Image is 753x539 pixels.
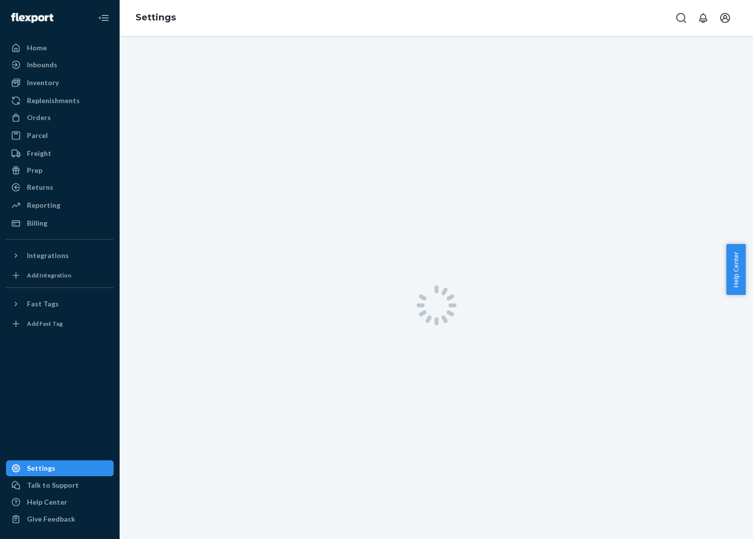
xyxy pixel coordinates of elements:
[6,511,114,527] button: Give Feedback
[27,131,48,140] div: Parcel
[136,12,176,23] a: Settings
[27,182,53,192] div: Returns
[27,200,60,210] div: Reporting
[27,96,80,106] div: Replenishments
[27,78,59,88] div: Inventory
[6,460,114,476] a: Settings
[94,8,114,28] button: Close Navigation
[27,60,57,70] div: Inbounds
[6,145,114,161] a: Freight
[27,113,51,123] div: Orders
[6,179,114,195] a: Returns
[27,148,51,158] div: Freight
[6,316,114,332] a: Add Fast Tag
[715,8,735,28] button: Open account menu
[726,244,746,295] button: Help Center
[27,251,69,261] div: Integrations
[6,268,114,283] a: Add Integration
[27,497,67,507] div: Help Center
[27,514,75,524] div: Give Feedback
[6,110,114,126] a: Orders
[6,215,114,231] a: Billing
[27,271,71,279] div: Add Integration
[27,218,47,228] div: Billing
[6,197,114,213] a: Reporting
[27,299,59,309] div: Fast Tags
[128,3,184,32] ol: breadcrumbs
[6,162,114,178] a: Prep
[6,296,114,312] button: Fast Tags
[27,463,55,473] div: Settings
[693,8,713,28] button: Open notifications
[6,93,114,109] a: Replenishments
[27,319,63,328] div: Add Fast Tag
[6,75,114,91] a: Inventory
[27,165,42,175] div: Prep
[6,477,114,493] button: Talk to Support
[11,13,53,23] img: Flexport logo
[671,8,691,28] button: Open Search Box
[6,57,114,73] a: Inbounds
[6,40,114,56] a: Home
[27,480,79,490] div: Talk to Support
[27,43,47,53] div: Home
[6,494,114,510] a: Help Center
[6,128,114,143] a: Parcel
[6,248,114,264] button: Integrations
